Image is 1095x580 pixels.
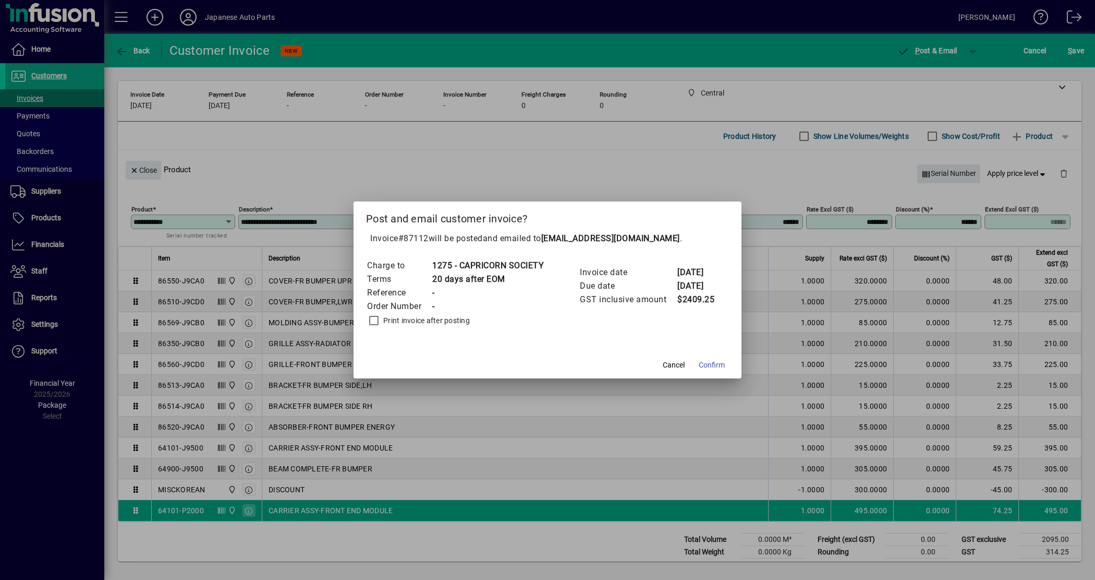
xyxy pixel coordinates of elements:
[677,293,719,306] td: $2409.25
[432,300,544,313] td: -
[695,356,729,374] button: Confirm
[367,259,432,273] td: Charge to
[398,233,429,243] span: #87112
[657,356,690,374] button: Cancel
[579,279,677,293] td: Due date
[354,202,741,232] h2: Post and email customer invoice?
[541,233,680,243] b: [EMAIL_ADDRESS][DOMAIN_NAME]
[366,232,729,245] p: Invoice will be posted .
[432,273,544,286] td: 20 days after EOM
[699,360,725,371] span: Confirm
[381,315,470,326] label: Print invoice after posting
[663,360,685,371] span: Cancel
[432,286,544,300] td: -
[483,233,680,243] span: and emailed to
[677,279,719,293] td: [DATE]
[677,266,719,279] td: [DATE]
[432,259,544,273] td: 1275 - CAPRICORN SOCIETY
[367,300,432,313] td: Order Number
[579,293,677,306] td: GST inclusive amount
[579,266,677,279] td: Invoice date
[367,273,432,286] td: Terms
[367,286,432,300] td: Reference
